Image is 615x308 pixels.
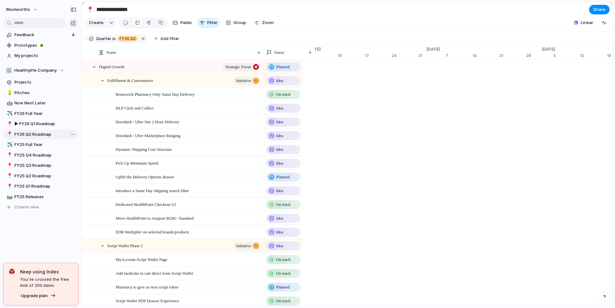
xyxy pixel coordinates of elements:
[96,36,111,42] span: Quarter
[419,53,422,59] div: 31
[3,66,78,75] button: 🏢Healthylife Company
[116,118,179,125] span: Doordash / Uber Site 2 Hour Delivery
[116,35,139,42] button: FY26 Q2
[276,188,283,194] span: Idea
[3,130,78,139] a: 📍FY26 Q2 Roadmap
[116,228,189,235] span: EDR Multiplier on selected brands/products
[6,162,12,169] button: 📍
[14,110,76,117] span: FY26 Full Year
[119,36,136,42] span: FY26 Q2
[14,162,76,169] span: FY25 Q3 Roadmap
[14,142,76,148] span: FY25 Full Year
[116,187,189,194] span: Introduce a Same Day shipping search filter
[3,202,78,212] button: Create view
[3,171,78,181] div: 📍FY25 Q2 Roadmap
[14,121,76,127] span: ▶︎ FY26 Q1 Roadmap
[107,242,143,249] span: Script Wallet Phase 1
[3,98,78,108] a: 🤖Now Next Later
[86,5,94,14] div: 📍
[7,183,11,190] div: 📍
[6,142,12,148] button: ✈️
[14,183,76,190] span: FY25 Q1 Roadmap
[262,20,274,26] span: Zoom
[3,161,78,170] a: 📍FY25 Q3 Roadmap
[589,5,610,14] button: Share
[3,4,41,15] button: woolworths
[276,174,290,180] span: Planned
[14,194,76,200] span: FY25 Releases
[3,88,78,98] a: 💡Pitches
[116,132,180,139] span: Doordash / Uber Marketplace Ranging
[72,32,76,38] span: 4
[107,77,153,84] span: Fulfillment & Convenience
[276,270,291,277] span: On track
[116,159,158,166] span: Pick Up Minimum Spend
[21,293,48,299] span: Upgrade plan
[85,4,95,15] button: 📍
[3,119,78,129] a: 📍▶︎ FY26 Q1 Roadmap
[538,46,559,53] span: [DATE]
[6,67,12,74] div: 🏢
[6,152,12,158] button: 📍
[116,214,193,222] span: Move HealthPoint to Auspost M2M / Standard
[7,89,11,96] div: 💡
[571,18,596,28] button: Linear
[6,90,12,96] button: 💡
[276,64,290,70] span: Planned
[116,255,168,263] span: MyAccount Script Wallet Page
[276,284,290,290] span: Planned
[14,173,76,179] span: FY25 Q2 Roadmap
[14,53,76,59] span: My projects
[20,276,73,289] span: You've crossed the free limit of 300 items
[3,192,78,202] a: 🛤️FY25 Releases
[19,291,58,300] button: Upgrade plan
[3,140,78,150] a: ✈️FY25 Full Year
[7,100,11,107] div: 🤖
[581,20,593,26] span: Linear
[3,150,78,160] div: 📍FY25 Q4 Roadmap
[6,183,12,190] button: 📍
[365,53,392,59] div: 17
[116,297,179,304] span: Script Wallet PDP Drawer Experience
[207,20,217,26] span: Filter
[14,90,76,96] span: Pitches
[234,20,246,26] span: Group
[276,91,291,98] span: On track
[223,18,249,28] button: Group
[3,77,78,87] a: Projects
[392,53,419,59] div: 24
[276,243,283,249] span: Idea
[14,204,39,210] span: Create view
[252,18,276,28] button: Zoom
[116,173,174,180] span: Uplift the Delivery Options drawer
[6,121,12,127] button: 📍
[6,6,30,13] span: woolworths
[234,242,260,250] button: initiative
[276,298,291,304] span: On track
[526,53,538,59] div: 28
[14,100,76,106] span: Now Next Later
[7,141,11,149] div: ✈️
[14,42,76,49] span: Prototypes
[14,152,76,158] span: FY25 Q4 Roadmap
[116,200,176,208] span: Dedicated HealthPoint Checkout UI
[99,63,124,70] span: Digital Growth
[160,36,179,42] span: Add filter
[151,34,183,43] button: Add filter
[116,283,178,290] span: Pharmacy to give us next script token
[225,62,251,71] span: Strategic Focus
[593,6,605,13] span: Share
[7,120,11,128] div: 📍
[276,160,283,166] span: Idea
[20,268,73,275] span: Keep using Index
[7,162,11,169] div: 📍
[276,105,283,111] span: Idea
[276,119,283,125] span: Idea
[276,229,283,235] span: Idea
[6,173,12,179] button: 📍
